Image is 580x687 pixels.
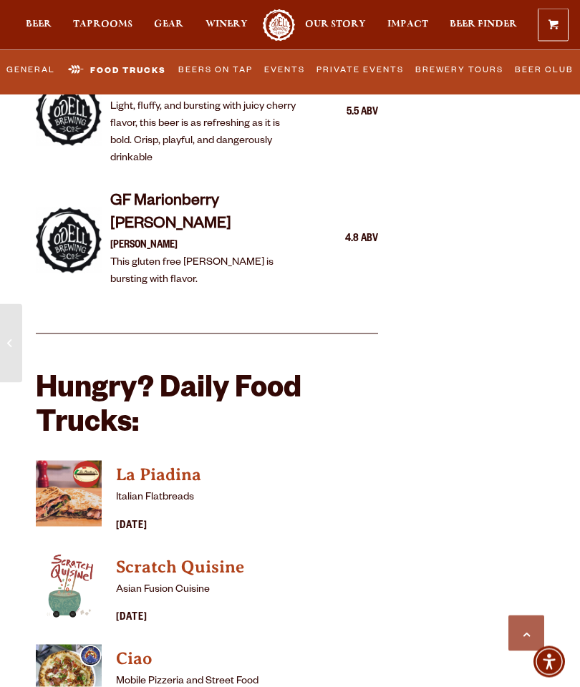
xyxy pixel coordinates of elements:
span: Beer Finder [450,19,517,30]
p: This gluten free [PERSON_NAME] is bursting with flavor. [110,255,298,289]
div: [DATE] [116,518,378,535]
a: Scroll to top [508,615,544,651]
h4: Ciao [116,648,378,671]
a: Beer [26,9,52,42]
a: Events [260,56,310,86]
p: Light, fluffy, and bursting with juicy cherry flavor, this beer is as refreshing as it is bold. C... [110,99,298,167]
a: Beers on Tap [174,56,258,86]
a: Odell Home [261,9,297,42]
a: Private Events [312,56,409,86]
div: 4.8 ABV [306,230,378,249]
a: Impact [387,9,428,42]
div: 5.5 ABV [306,104,378,122]
a: Gear [154,9,183,42]
span: Winery [206,19,248,30]
h4: La Piadina [116,464,378,487]
p: Italian Flatbreads [116,489,378,507]
a: Taprooms [73,9,132,42]
a: View La Piadina details (opens in a new window) [116,461,378,489]
a: View La Piadina details (opens in a new window) [36,461,102,535]
a: View Scratch Quisine details (opens in a new window) [116,553,378,582]
img: Item Thumbnail [36,208,102,273]
img: thumbnail food truck [36,553,102,619]
a: Beer Club [510,56,578,86]
h4: GF Marionberry [PERSON_NAME] [110,192,298,238]
a: Beer Finder [450,9,517,42]
span: Impact [387,19,428,30]
div: [DATE] [116,610,378,627]
div: Accessibility Menu [533,646,565,678]
a: General [2,56,60,86]
img: thumbnail food truck [36,461,102,527]
a: Winery [206,9,248,42]
span: Beer [26,19,52,30]
img: Item Thumbnail [36,80,102,146]
h4: Scratch Quisine [116,556,378,579]
p: Asian Fusion Cuisine [116,582,378,599]
a: View Ciao details (opens in a new window) [116,645,378,673]
a: Brewery Tours [410,56,508,86]
p: [PERSON_NAME] [110,238,298,255]
a: View Scratch Quisine details (opens in a new window) [36,553,102,627]
span: Our Story [305,19,366,30]
a: Food Trucks [62,54,172,87]
span: Gear [154,19,183,30]
a: Our Story [305,9,366,42]
span: Taprooms [73,19,132,30]
h2: Hungry? Daily Food Trucks: [36,374,378,444]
